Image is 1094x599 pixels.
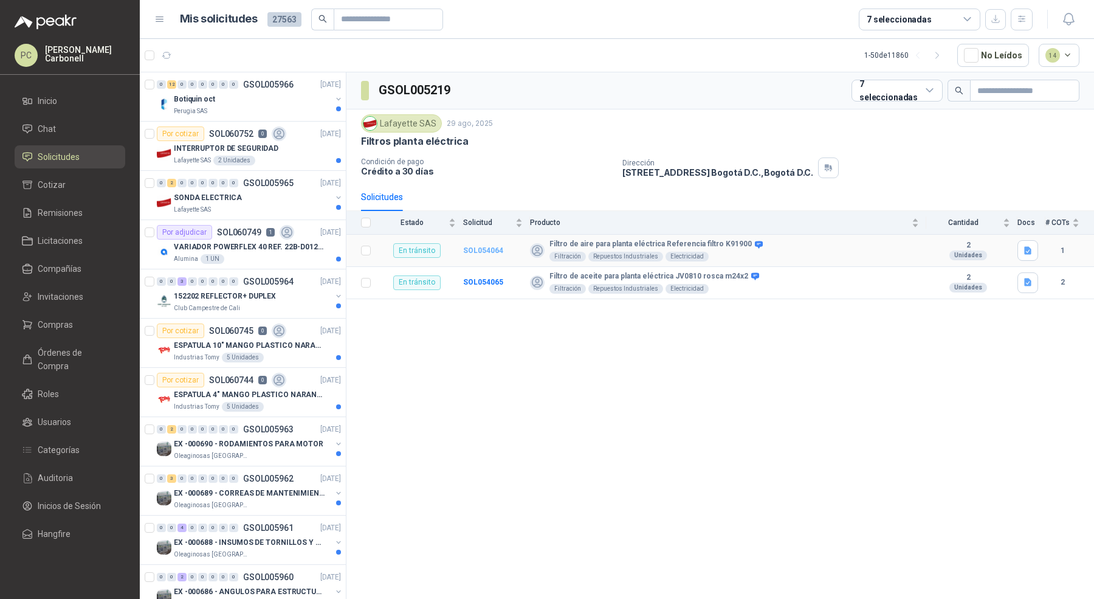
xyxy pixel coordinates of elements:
[393,243,441,258] div: En tránsito
[208,474,218,483] div: 0
[859,77,921,104] div: 7 seleccionadas
[363,117,377,130] img: Company Logo
[198,474,207,483] div: 0
[955,86,963,95] span: search
[588,284,663,294] div: Repuestos Industriales
[15,466,125,490] a: Auditoria
[320,522,341,534] p: [DATE]
[219,277,228,286] div: 0
[157,274,343,313] a: 0 0 3 0 0 0 0 0 GSOL005964[DATE] Company Logo152202 REFLECTOR+ DUPLEXClub Campestre de Cali
[15,44,38,67] div: PC
[243,524,294,532] p: GSOL005961
[167,524,176,532] div: 0
[320,227,341,238] p: [DATE]
[198,425,207,434] div: 0
[361,166,613,176] p: Crédito a 30 días
[222,353,264,362] div: 5 Unidades
[463,246,503,255] a: SOL054064
[219,425,228,434] div: 0
[320,128,341,140] p: [DATE]
[530,218,909,227] span: Producto
[38,262,81,275] span: Compañías
[320,424,341,435] p: [DATE]
[229,474,238,483] div: 0
[188,179,197,187] div: 0
[926,211,1017,235] th: Cantidad
[258,130,267,138] p: 0
[188,524,197,532] div: 0
[949,283,987,293] div: Unidades
[167,474,176,483] div: 3
[15,201,125,224] a: Remisiones
[177,277,187,286] div: 3
[157,126,204,141] div: Por cotizar
[219,524,228,532] div: 0
[209,327,253,335] p: SOL060745
[957,44,1029,67] button: No Leídos
[243,425,294,434] p: GSOL005963
[258,327,267,335] p: 0
[393,275,441,290] div: En tránsito
[361,190,403,204] div: Solicitudes
[15,145,125,168] a: Solicitudes
[1045,277,1079,288] b: 2
[157,179,166,187] div: 0
[174,586,325,598] p: EX -000686 - ANGULOS PARA ESTRUCTURAS DE FOSA DE L
[140,122,346,171] a: Por cotizarSOL0607520[DATE] Company LogoINTERRUPTOR DE SEGURIDADLafayette SAS2 Unidades
[157,146,171,161] img: Company Logo
[177,179,187,187] div: 0
[463,278,503,286] b: SOL054065
[15,522,125,545] a: Hangfire
[15,494,125,518] a: Inicios de Sesión
[209,130,253,138] p: SOL060752
[157,422,343,461] a: 0 2 0 0 0 0 0 0 GSOL005963[DATE] Company LogoEX -000690 - RODAMIENTOS PARA MOTOROleaginosas [GEOG...
[530,211,926,235] th: Producto
[38,94,57,108] span: Inicio
[174,402,219,412] p: Industrias Tomy
[622,159,813,167] p: Dirección
[188,474,197,483] div: 0
[174,340,325,351] p: ESPATULA 10" MANGO PLASTICO NARANJA MARCA TRUPPER
[320,79,341,91] p: [DATE]
[549,240,752,249] b: Filtro de aire para planta eléctrica Referencia filtro K91900
[157,540,171,555] img: Company Logo
[167,179,176,187] div: 2
[379,81,452,100] h3: GSOL005219
[38,178,66,192] span: Cotizar
[45,46,125,63] p: [PERSON_NAME] Carbonell
[666,252,709,261] div: Electricidad
[208,573,218,581] div: 0
[140,319,346,368] a: Por cotizarSOL0607450[DATE] Company LogoESPATULA 10" MANGO PLASTICO NARANJA MARCA TRUPPERIndustri...
[1017,211,1045,235] th: Docs
[208,277,218,286] div: 0
[157,195,171,210] img: Company Logo
[157,343,171,358] img: Company Logo
[15,89,125,113] a: Inicio
[222,402,264,412] div: 5 Unidades
[243,474,294,483] p: GSOL005962
[361,114,442,133] div: Lafayette SAS
[157,441,171,456] img: Company Logo
[174,438,323,450] p: EX -000690 - RODAMIENTOS PARA MOTOR
[188,573,197,581] div: 0
[320,325,341,337] p: [DATE]
[229,179,238,187] div: 0
[157,471,343,510] a: 0 3 0 0 0 0 0 0 GSOL005962[DATE] Company LogoEX -000689 - CORREAS DE MANTENIMIENTOOleaginosas [GE...
[174,537,325,549] p: EX -000688 - INSUMOS DE TORNILLOS Y TUERCAS
[38,346,114,373] span: Órdenes de Compra
[219,80,228,89] div: 0
[174,500,250,510] p: Oleaginosas [GEOGRAPHIC_DATA][PERSON_NAME]
[157,294,171,308] img: Company Logo
[174,192,242,204] p: SONDA ELECTRICA
[177,524,187,532] div: 4
[208,179,218,187] div: 0
[38,318,73,331] span: Compras
[177,474,187,483] div: 0
[167,425,176,434] div: 2
[174,143,278,154] p: INTERRUPTOR DE SEGURIDAD
[157,80,166,89] div: 0
[208,80,218,89] div: 0
[229,277,238,286] div: 0
[188,425,197,434] div: 0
